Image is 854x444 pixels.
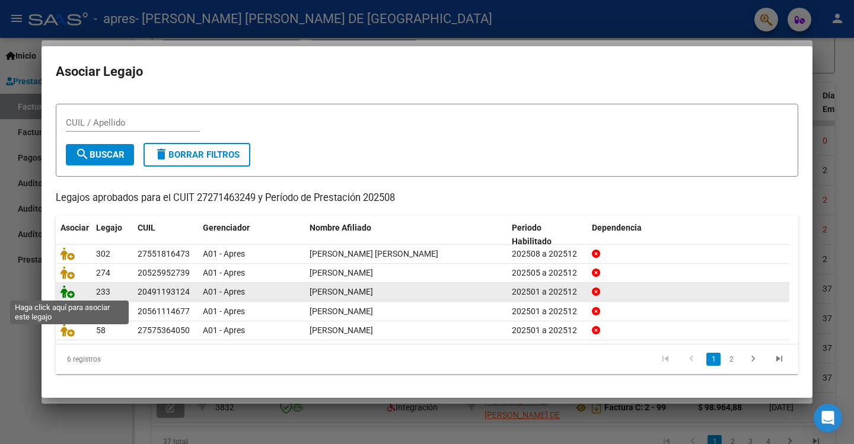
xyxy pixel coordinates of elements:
[56,191,798,206] p: Legajos aprobados para el CUIT 27271463249 y Período de Prestación 202508
[203,249,245,258] span: A01 - Apres
[724,353,738,366] a: 2
[154,147,168,161] mat-icon: delete
[96,268,110,277] span: 274
[66,144,134,165] button: Buscar
[587,215,789,254] datatable-header-cell: Dependencia
[310,287,373,296] span: ARANDA TOMAS EZEQUIEL
[138,324,190,337] div: 27575364050
[138,247,190,261] div: 27551816473
[305,215,507,254] datatable-header-cell: Nombre Afiliado
[203,325,245,335] span: A01 - Apres
[56,215,91,254] datatable-header-cell: Asociar
[680,353,703,366] a: go to previous page
[705,349,722,369] li: page 1
[138,266,190,280] div: 20525952739
[310,268,373,277] span: PAZ BENJAMIN EZEQUIEL
[310,249,438,258] span: SANCHEZ ARANDA ZOE ISABELLA MARTINA
[96,287,110,296] span: 233
[138,305,190,318] div: 20561114677
[512,324,582,337] div: 202501 a 202512
[512,305,582,318] div: 202501 a 202512
[203,223,250,232] span: Gerenciador
[814,404,842,432] div: Open Intercom Messenger
[154,149,240,160] span: Borrar Filtros
[75,147,90,161] mat-icon: search
[56,60,798,83] h2: Asociar Legajo
[512,223,552,246] span: Periodo Habilitado
[768,353,791,366] a: go to last page
[203,268,245,277] span: A01 - Apres
[507,215,587,254] datatable-header-cell: Periodo Habilitado
[91,215,133,254] datatable-header-cell: Legajo
[310,223,371,232] span: Nombre Afiliado
[310,325,373,335] span: ARCE BENDER MAILIN
[203,287,245,296] span: A01 - Apres
[138,285,190,299] div: 20491193124
[706,353,721,366] a: 1
[512,247,582,261] div: 202508 a 202512
[203,306,245,316] span: A01 - Apres
[512,285,582,299] div: 202501 a 202512
[144,143,250,167] button: Borrar Filtros
[60,223,89,232] span: Asociar
[96,223,122,232] span: Legajo
[654,353,677,366] a: go to first page
[512,266,582,280] div: 202505 a 202512
[96,325,106,335] span: 58
[56,344,202,374] div: 6 registros
[310,306,373,316] span: RAMIREZ LAUREANO UZIEL
[742,353,764,366] a: go to next page
[198,215,305,254] datatable-header-cell: Gerenciador
[722,349,740,369] li: page 2
[138,223,155,232] span: CUIL
[592,223,642,232] span: Dependencia
[96,306,110,316] span: 211
[133,215,198,254] datatable-header-cell: CUIL
[75,149,125,160] span: Buscar
[96,249,110,258] span: 302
